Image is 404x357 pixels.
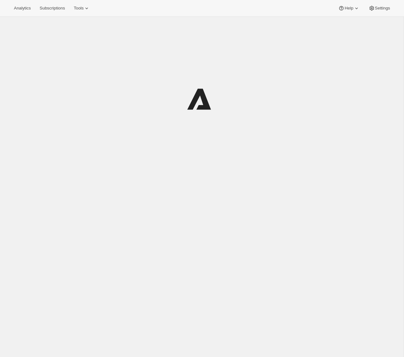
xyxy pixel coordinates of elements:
button: Analytics [10,4,34,13]
span: Settings [375,6,390,11]
button: Settings [365,4,394,13]
span: Help [345,6,353,11]
span: Analytics [14,6,31,11]
span: Tools [74,6,84,11]
span: Subscriptions [40,6,65,11]
button: Tools [70,4,94,13]
button: Subscriptions [36,4,69,13]
button: Help [334,4,363,13]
